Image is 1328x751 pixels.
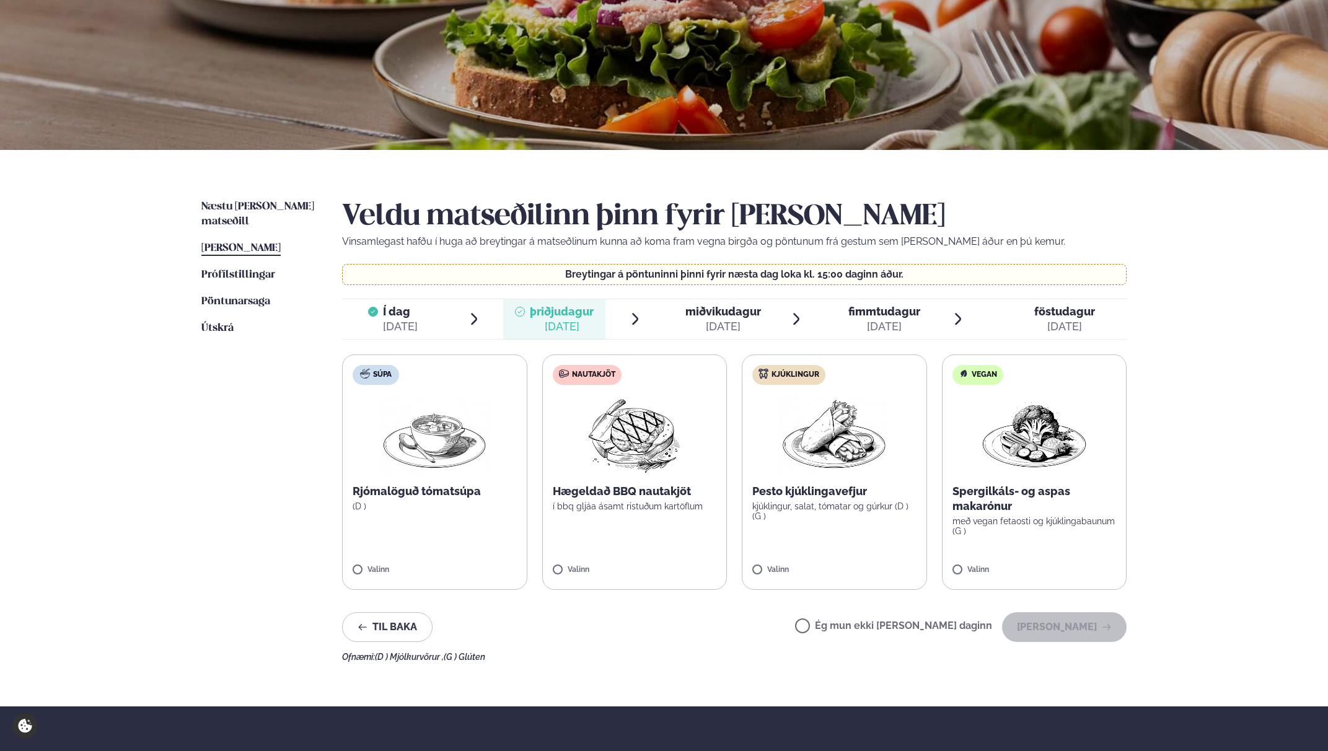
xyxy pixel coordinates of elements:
[759,369,768,379] img: chicken.svg
[685,319,761,334] div: [DATE]
[952,484,1117,514] p: Spergilkáls- og aspas makarónur
[952,516,1117,536] p: með vegan fetaosti og kjúklingabaunum (G )
[383,304,418,319] span: Í dag
[380,395,489,474] img: Soup.png
[201,270,275,280] span: Prófílstillingar
[572,370,615,380] span: Nautakjöt
[1034,319,1095,334] div: [DATE]
[201,243,281,253] span: [PERSON_NAME]
[685,305,761,318] span: miðvikudagur
[1002,612,1127,642] button: [PERSON_NAME]
[559,369,569,379] img: beef.svg
[342,652,1127,662] div: Ofnæmi:
[530,319,594,334] div: [DATE]
[342,200,1127,234] h2: Veldu matseðilinn þinn fyrir [PERSON_NAME]
[752,484,917,499] p: Pesto kjúklingavefjur
[752,501,917,521] p: kjúklingur, salat, tómatar og gúrkur (D ) (G )
[201,296,270,307] span: Pöntunarsaga
[444,652,485,662] span: (G ) Glúten
[848,305,920,318] span: fimmtudagur
[980,395,1089,474] img: Vegan.png
[353,484,517,499] p: Rjómalöguð tómatsúpa
[360,369,370,379] img: soup.svg
[201,200,317,229] a: Næstu [PERSON_NAME] matseðill
[579,395,689,474] img: Beef-Meat.png
[383,319,418,334] div: [DATE]
[772,370,819,380] span: Kjúklingur
[553,484,717,499] p: Hægeldað BBQ nautakjöt
[1034,305,1095,318] span: föstudagur
[201,268,275,283] a: Prófílstillingar
[342,234,1127,249] p: Vinsamlegast hafðu í huga að breytingar á matseðlinum kunna að koma fram vegna birgða og pöntunum...
[201,241,281,256] a: [PERSON_NAME]
[530,305,594,318] span: þriðjudagur
[373,370,392,380] span: Súpa
[201,294,270,309] a: Pöntunarsaga
[355,270,1114,279] p: Breytingar á pöntuninni þinni fyrir næsta dag loka kl. 15:00 daginn áður.
[780,395,889,474] img: Wraps.png
[848,319,920,334] div: [DATE]
[201,323,234,333] span: Útskrá
[12,713,38,739] a: Cookie settings
[972,370,997,380] span: Vegan
[201,321,234,336] a: Útskrá
[201,201,314,227] span: Næstu [PERSON_NAME] matseðill
[553,501,717,511] p: í bbq gljáa ásamt ristuðum kartöflum
[353,501,517,511] p: (D )
[959,369,969,379] img: Vegan.svg
[342,612,433,642] button: Til baka
[375,652,444,662] span: (D ) Mjólkurvörur ,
